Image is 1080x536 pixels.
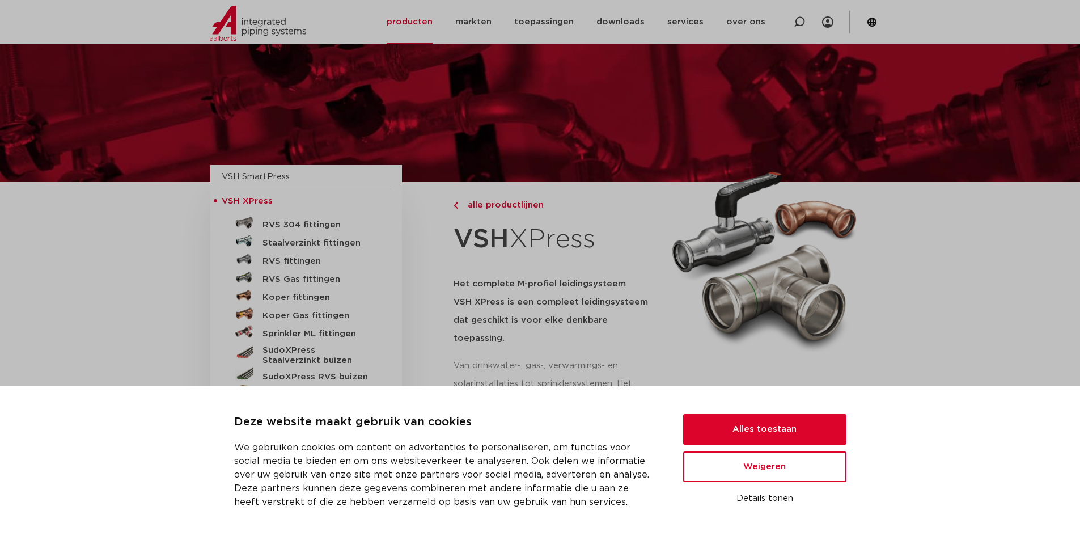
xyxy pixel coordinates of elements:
a: SudoXPress RVS buizen [222,366,391,384]
p: Van drinkwater-, gas-, verwarmings- en solarinstallaties tot sprinklersystemen. Het assortiment b... [454,357,659,411]
strong: VSH [454,226,509,252]
a: RVS Gas fittingen [222,268,391,286]
a: Staalverzinkt fittingen [222,232,391,250]
a: RVS 304 fittingen [222,214,391,232]
a: RVS fittingen [222,250,391,268]
h5: Staalverzinkt fittingen [262,238,375,248]
h5: Koper Gas fittingen [262,311,375,321]
h5: RVS fittingen [262,256,375,267]
a: SudoXPress Staalverzinkt buizen [222,341,391,366]
h5: Het complete M-profiel leidingsysteem VSH XPress is een compleet leidingsysteem dat geschikt is v... [454,275,659,348]
a: alle productlijnen [454,199,659,212]
button: Details tonen [683,489,846,508]
button: Weigeren [683,451,846,482]
h5: SudoXPress RVS buizen [262,372,375,382]
a: Sprinkler ML buizen [222,384,391,402]
h5: Koper fittingen [262,293,375,303]
h5: Sprinkler ML fittingen [262,329,375,339]
h5: RVS 304 fittingen [262,220,375,230]
h1: XPress [454,218,659,261]
button: Alles toestaan [683,414,846,445]
a: Sprinkler ML fittingen [222,323,391,341]
h5: RVS Gas fittingen [262,275,375,285]
p: Deze website maakt gebruik van cookies [234,413,656,432]
a: Koper fittingen [222,286,391,305]
p: We gebruiken cookies om content en advertenties te personaliseren, om functies voor social media ... [234,441,656,509]
a: Koper Gas fittingen [222,305,391,323]
span: VSH XPress [222,197,273,205]
img: chevron-right.svg [454,202,458,209]
a: VSH SmartPress [222,172,290,181]
h5: SudoXPress Staalverzinkt buizen [262,345,375,366]
span: alle productlijnen [461,201,544,209]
